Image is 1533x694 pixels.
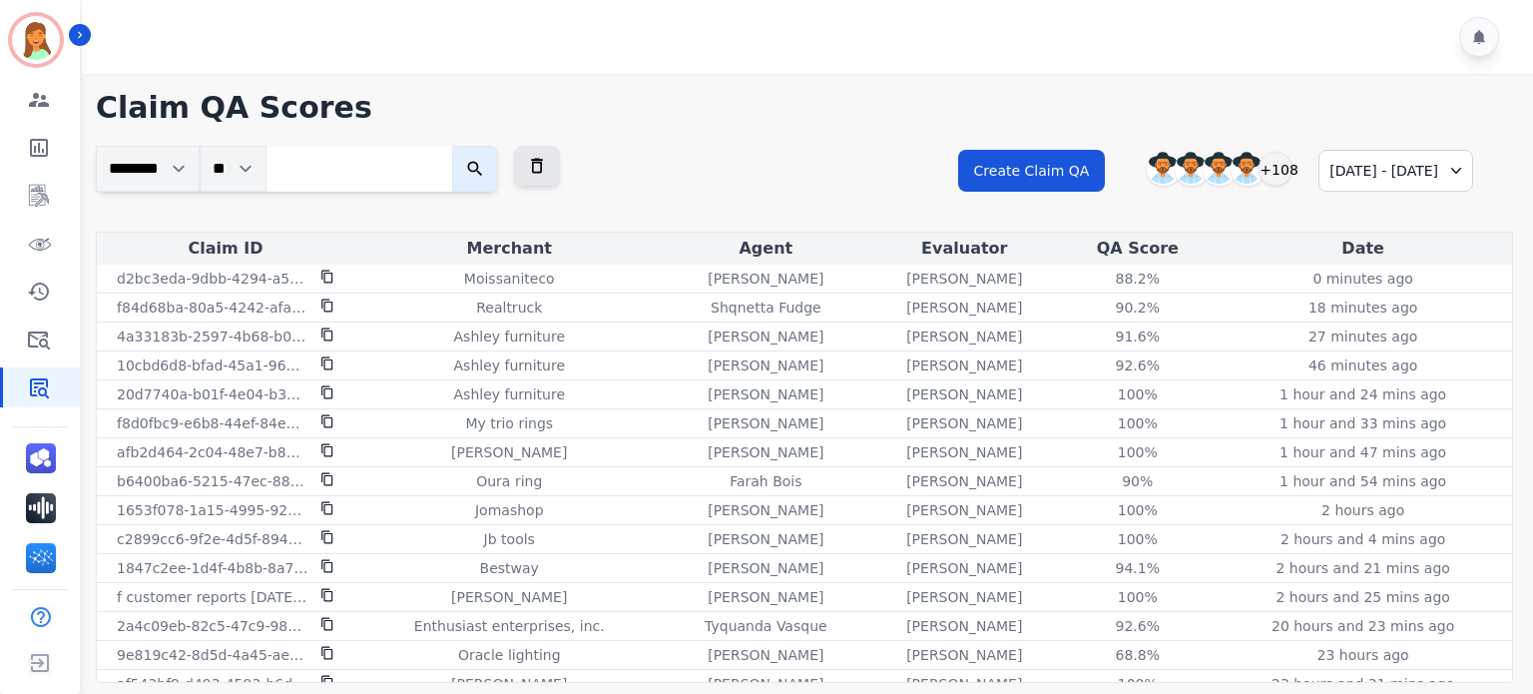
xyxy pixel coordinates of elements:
[454,384,565,404] p: Ashley furniture
[117,529,308,549] p: c2899cc6-9f2e-4d5f-8946-c3bcdc18a2a9
[465,413,553,433] p: My trio rings
[117,355,308,375] p: 10cbd6d8-bfad-45a1-968d-93f852d8a00c
[1272,674,1454,694] p: 23 hours and 31 mins ago
[1065,237,1210,261] div: QA Score
[1321,500,1404,520] p: 2 hours ago
[708,442,823,462] p: [PERSON_NAME]
[906,558,1022,578] p: [PERSON_NAME]
[1093,269,1183,289] div: 88.2 %
[958,150,1106,192] button: Create Claim QA
[117,413,308,433] p: f8d0fbc9-e6b8-44ef-84ed-87ee663772bb
[906,384,1022,404] p: [PERSON_NAME]
[871,237,1057,261] div: Evaluator
[708,558,823,578] p: [PERSON_NAME]
[906,529,1022,549] p: [PERSON_NAME]
[475,500,544,520] p: Jomashop
[708,327,823,347] p: [PERSON_NAME]
[451,587,567,607] p: [PERSON_NAME]
[117,587,308,607] p: f customer reports [DATE] that stain kit was unsuccessful, we will dispatch a servicer.
[708,500,823,520] p: [PERSON_NAME]
[117,327,308,347] p: 4a33183b-2597-4b68-b024-fc1cdad4b88a
[1093,529,1183,549] div: 100 %
[1093,413,1183,433] div: 100 %
[906,471,1022,491] p: [PERSON_NAME]
[906,327,1022,347] p: [PERSON_NAME]
[96,90,1513,126] h1: Claim QA Scores
[414,616,605,636] p: Enthusiast enterprises, inc.
[708,355,823,375] p: [PERSON_NAME]
[1218,237,1508,261] div: Date
[1279,413,1446,433] p: 1 hour and 33 mins ago
[1259,152,1292,186] div: +108
[12,16,60,64] img: Bordered avatar
[117,558,308,578] p: 1847c2ee-1d4f-4b8b-8a7d-8db833841c6d
[1093,442,1183,462] div: 100 %
[1093,384,1183,404] div: 100 %
[1272,616,1454,636] p: 20 hours and 23 mins ago
[454,327,565,347] p: Ashley furniture
[1279,442,1446,462] p: 1 hour and 47 mins ago
[906,674,1022,694] p: [PERSON_NAME]
[1276,558,1449,578] p: 2 hours and 21 mins ago
[117,298,308,318] p: f84d68ba-80a5-4242-afa0-3efc62fbacb2
[358,237,660,261] div: Merchant
[906,442,1022,462] p: [PERSON_NAME]
[906,645,1022,665] p: [PERSON_NAME]
[711,298,821,318] p: Shqnetta Fudge
[1093,500,1183,520] div: 100 %
[906,616,1022,636] p: [PERSON_NAME]
[476,471,542,491] p: Oura ring
[906,587,1022,607] p: [PERSON_NAME]
[1093,355,1183,375] div: 92.6 %
[117,616,308,636] p: 2a4c09eb-82c5-47c9-9836-5d3d9a431b0a
[464,269,555,289] p: Moissaniteco
[117,674,308,694] p: af543bf9-d493-4593-b6d4-117b11a754a0
[1308,298,1417,318] p: 18 minutes ago
[730,471,801,491] p: Farah Bois
[1312,269,1413,289] p: 0 minutes ago
[1318,150,1473,192] div: [DATE] - [DATE]
[1093,471,1183,491] div: 90 %
[1093,327,1183,347] div: 91.6 %
[906,298,1022,318] p: [PERSON_NAME]
[1317,645,1409,665] p: 23 hours ago
[906,500,1022,520] p: [PERSON_NAME]
[1093,616,1183,636] div: 92.6 %
[1093,298,1183,318] div: 90.2 %
[708,645,823,665] p: [PERSON_NAME]
[705,616,827,636] p: Tyquanda Vasque
[1093,645,1183,665] div: 68.8 %
[906,355,1022,375] p: [PERSON_NAME]
[451,674,567,694] p: [PERSON_NAME]
[708,269,823,289] p: [PERSON_NAME]
[708,529,823,549] p: [PERSON_NAME]
[668,237,863,261] div: Agent
[1308,355,1417,375] p: 46 minutes ago
[117,471,308,491] p: b6400ba6-5215-47ec-8800-874f64d6b476
[906,269,1022,289] p: [PERSON_NAME]
[451,442,567,462] p: [PERSON_NAME]
[1279,471,1446,491] p: 1 hour and 54 mins ago
[101,237,350,261] div: Claim ID
[1279,384,1446,404] p: 1 hour and 24 mins ago
[1093,674,1183,694] div: 100 %
[708,587,823,607] p: [PERSON_NAME]
[708,674,823,694] p: [PERSON_NAME]
[476,298,542,318] p: Realtruck
[708,384,823,404] p: [PERSON_NAME]
[458,645,561,665] p: Oracle lighting
[1276,587,1449,607] p: 2 hours and 25 mins ago
[906,413,1022,433] p: [PERSON_NAME]
[484,529,535,549] p: Jb tools
[117,645,308,665] p: 9e819c42-8d5d-4a45-ae3e-a7571c361e1e
[117,384,308,404] p: 20d7740a-b01f-4e04-b327-38116c745843
[708,413,823,433] p: [PERSON_NAME]
[1093,558,1183,578] div: 94.1 %
[117,269,308,289] p: d2bc3eda-9dbb-4294-a51c-3223bd9ee951
[1280,529,1446,549] p: 2 hours and 4 mins ago
[454,355,565,375] p: Ashley furniture
[1093,587,1183,607] div: 100 %
[117,442,308,462] p: afb2d464-2c04-48e7-b874-36ffa859f4a0
[117,500,308,520] p: 1653f078-1a15-4995-9232-7c5a076cdc0b
[1308,327,1417,347] p: 27 minutes ago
